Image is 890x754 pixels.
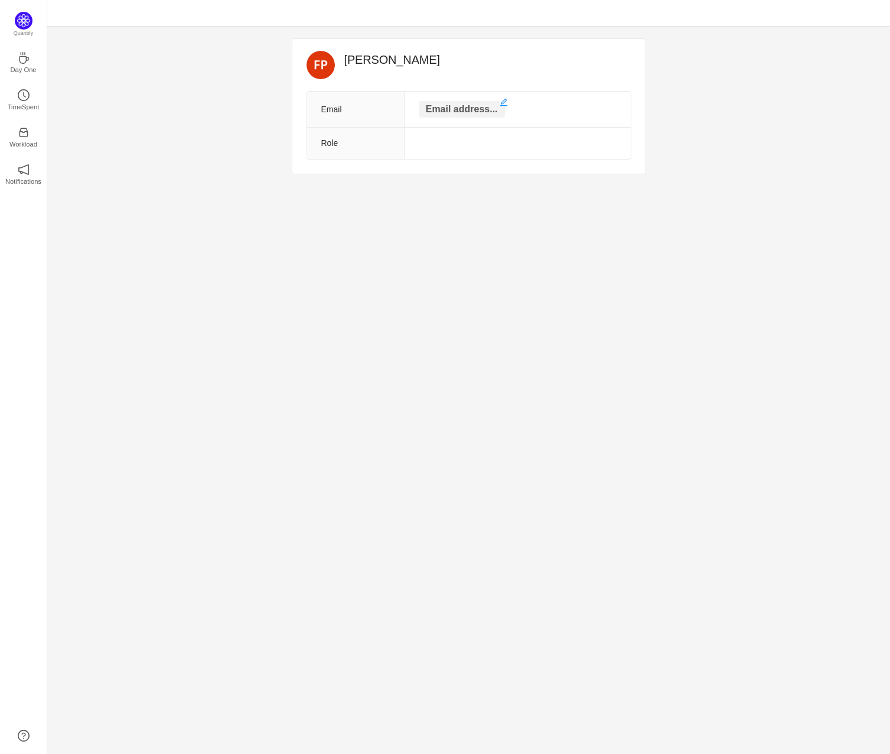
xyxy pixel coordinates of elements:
[8,102,40,112] p: TimeSpent
[18,167,30,179] a: icon: notificationNotifications
[18,130,30,142] a: icon: inboxWorkload
[18,56,30,67] a: icon: coffeeDay One
[18,126,30,138] i: icon: inbox
[344,51,631,69] h2: [PERSON_NAME]
[500,98,508,106] i: icon: edit
[18,730,30,742] a: icon: question-circle
[14,30,34,38] p: Quantify
[18,93,30,105] a: icon: clock-circleTimeSpent
[419,101,505,118] p: Email address...
[307,128,405,160] th: Role
[18,52,30,64] i: icon: coffee
[15,12,32,30] img: Quantify
[18,89,30,101] i: icon: clock-circle
[10,64,36,75] p: Day One
[307,51,335,79] img: FP
[307,92,405,128] th: Email
[5,176,41,187] p: Notifications
[18,164,30,175] i: icon: notification
[9,139,37,149] p: Workload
